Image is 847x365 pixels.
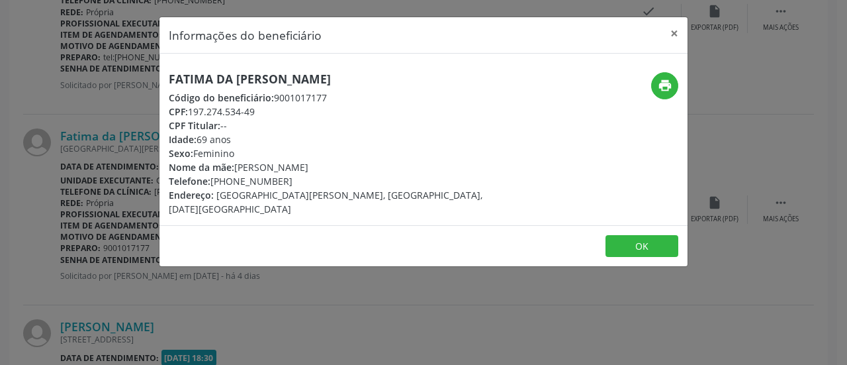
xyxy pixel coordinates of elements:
div: 69 anos [169,132,502,146]
i: print [658,78,672,93]
h5: Fatima da [PERSON_NAME] [169,72,502,86]
span: Sexo: [169,147,193,160]
span: Telefone: [169,175,210,187]
span: CPF Titular: [169,119,220,132]
button: OK [605,235,678,258]
div: Feminino [169,146,502,160]
span: Código do beneficiário: [169,91,274,104]
div: -- [169,119,502,132]
button: Close [661,17,688,50]
div: [PERSON_NAME] [169,160,502,174]
div: 197.274.534-49 [169,105,502,119]
h5: Informações do beneficiário [169,26,322,44]
span: Nome da mãe: [169,161,234,174]
div: 9001017177 [169,91,502,105]
span: Endereço: [169,189,214,201]
span: CPF: [169,105,188,118]
button: print [651,72,678,99]
span: [GEOGRAPHIC_DATA][PERSON_NAME], [GEOGRAPHIC_DATA], [DATE][GEOGRAPHIC_DATA] [169,189,482,215]
div: [PHONE_NUMBER] [169,174,502,188]
span: Idade: [169,133,197,146]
